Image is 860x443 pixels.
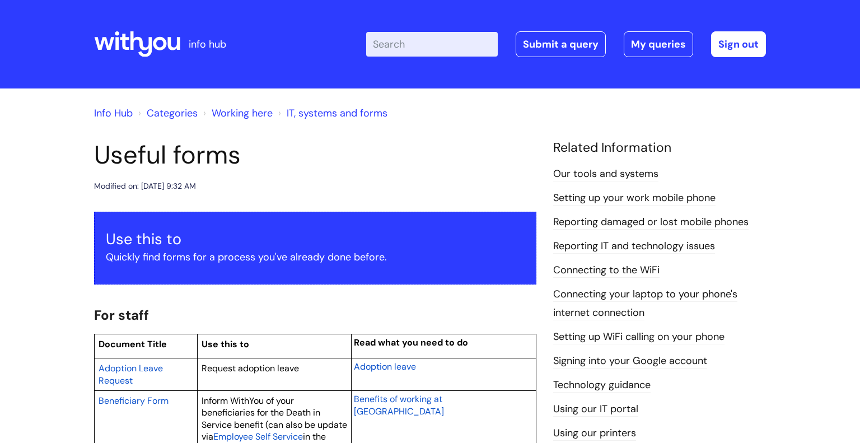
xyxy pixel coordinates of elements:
a: Benefits of working at [GEOGRAPHIC_DATA] [354,392,444,418]
a: My queries [624,31,693,57]
a: Submit a query [516,31,606,57]
h4: Related Information [553,140,766,156]
h1: Useful forms [94,140,536,170]
a: Reporting damaged or lost mobile phones [553,215,749,230]
li: Solution home [135,104,198,122]
div: Modified on: [DATE] 9:32 AM [94,179,196,193]
a: Sign out [711,31,766,57]
span: Inform WithYou of your beneficiaries for the Death in Service benefit (can also be update via [202,395,347,443]
span: Benefits of working at [GEOGRAPHIC_DATA] [354,393,444,417]
span: For staff [94,306,149,324]
a: Working here [212,106,273,120]
a: Beneficiary Form [99,394,169,407]
a: Categories [147,106,198,120]
h3: Use this to [106,230,525,248]
li: Working here [200,104,273,122]
a: Adoption Leave Request [99,361,163,387]
span: Document Title [99,338,167,350]
span: Request adoption leave [202,362,299,374]
p: info hub [189,35,226,53]
a: Setting up WiFi calling on your phone [553,330,725,344]
a: Connecting to the WiFi [553,263,660,278]
a: Employee Self Service [213,430,303,443]
a: Reporting IT and technology issues [553,239,715,254]
span: Adoption Leave Request [99,362,163,386]
a: Technology guidance [553,378,651,393]
a: Info Hub [94,106,133,120]
a: Using our IT portal [553,402,638,417]
a: Setting up your work mobile phone [553,191,716,206]
a: Using our printers [553,426,636,441]
span: Adoption leave [354,361,416,372]
span: Beneficiary Form [99,395,169,407]
a: Our tools and systems [553,167,658,181]
li: IT, systems and forms [275,104,387,122]
span: Use this to [202,338,249,350]
a: Signing into your Google account [553,354,707,369]
a: Adoption leave [354,360,416,373]
a: IT, systems and forms [287,106,387,120]
span: Employee Self Service [213,431,303,442]
span: Read what you need to do [354,337,468,348]
a: Connecting your laptop to your phone's internet connection [553,287,737,320]
input: Search [366,32,498,57]
p: Quickly find forms for a process you've already done before. [106,248,525,266]
div: | - [366,31,766,57]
